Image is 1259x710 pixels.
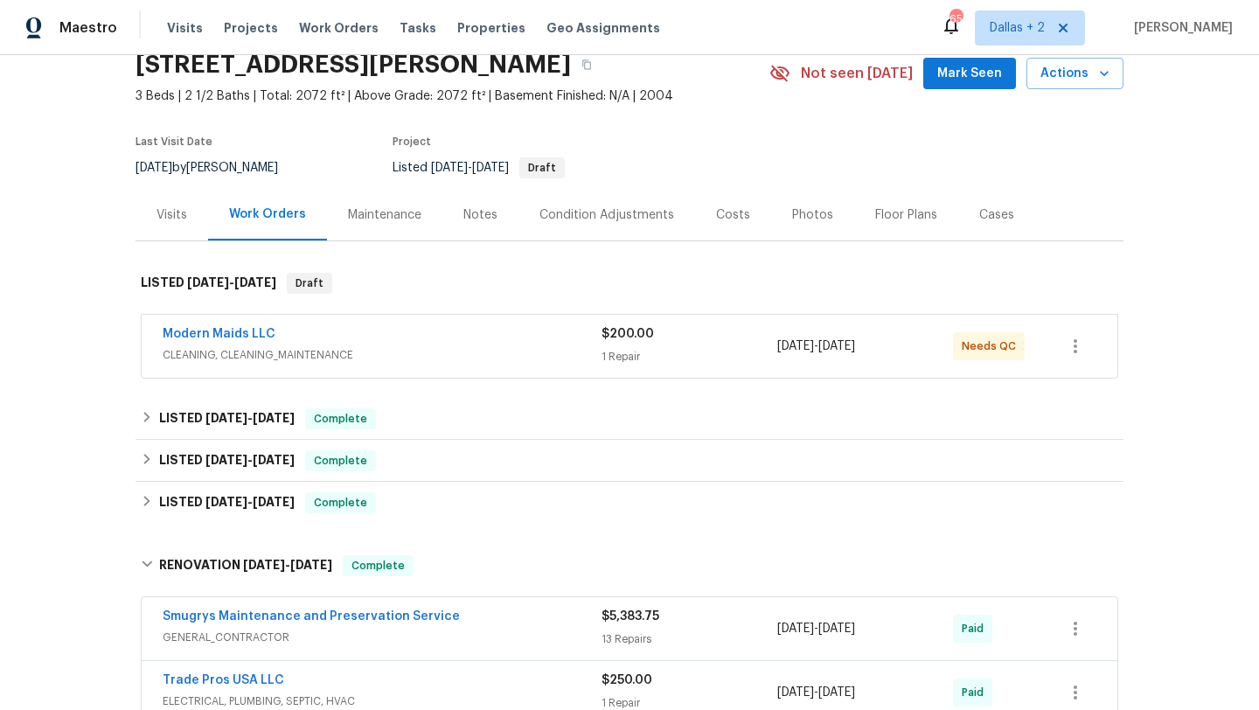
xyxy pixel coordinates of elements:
[1040,63,1109,85] span: Actions
[167,19,203,37] span: Visits
[777,684,855,701] span: -
[307,410,374,428] span: Complete
[393,136,431,147] span: Project
[290,559,332,571] span: [DATE]
[205,454,295,466] span: -
[602,348,777,365] div: 1 Repair
[136,162,172,174] span: [DATE]
[521,163,563,173] span: Draft
[777,623,814,635] span: [DATE]
[59,19,117,37] span: Maestro
[777,338,855,355] span: -
[463,206,497,224] div: Notes
[299,19,379,37] span: Work Orders
[205,496,247,508] span: [DATE]
[205,412,247,424] span: [DATE]
[253,454,295,466] span: [DATE]
[949,10,962,28] div: 65
[243,559,285,571] span: [DATE]
[777,620,855,637] span: -
[136,136,212,147] span: Last Visit Date
[979,206,1014,224] div: Cases
[431,162,468,174] span: [DATE]
[136,482,1123,524] div: LISTED [DATE]-[DATE]Complete
[990,19,1045,37] span: Dallas + 2
[136,538,1123,594] div: RENOVATION [DATE]-[DATE]Complete
[937,63,1002,85] span: Mark Seen
[136,56,571,73] h2: [STREET_ADDRESS][PERSON_NAME]
[602,630,777,648] div: 13 Repairs
[136,398,1123,440] div: LISTED [DATE]-[DATE]Complete
[159,492,295,513] h6: LISTED
[472,162,509,174] span: [DATE]
[136,255,1123,311] div: LISTED [DATE]-[DATE]Draft
[205,454,247,466] span: [DATE]
[801,65,913,82] span: Not seen [DATE]
[141,273,276,294] h6: LISTED
[224,19,278,37] span: Projects
[187,276,276,289] span: -
[163,610,460,623] a: Smugrys Maintenance and Preservation Service
[348,206,421,224] div: Maintenance
[962,338,1023,355] span: Needs QC
[777,686,814,699] span: [DATE]
[159,408,295,429] h6: LISTED
[457,19,525,37] span: Properties
[205,496,295,508] span: -
[818,686,855,699] span: [DATE]
[159,450,295,471] h6: LISTED
[136,157,299,178] div: by [PERSON_NAME]
[136,440,1123,482] div: LISTED [DATE]-[DATE]Complete
[602,328,654,340] span: $200.00
[163,674,284,686] a: Trade Pros USA LLC
[159,555,332,576] h6: RENOVATION
[163,328,275,340] a: Modern Maids LLC
[187,276,229,289] span: [DATE]
[875,206,937,224] div: Floor Plans
[962,684,991,701] span: Paid
[571,49,602,80] button: Copy Address
[400,22,436,34] span: Tasks
[777,340,814,352] span: [DATE]
[1127,19,1233,37] span: [PERSON_NAME]
[163,346,602,364] span: CLEANING, CLEANING_MAINTENANCE
[546,19,660,37] span: Geo Assignments
[539,206,674,224] div: Condition Adjustments
[602,610,659,623] span: $5,383.75
[253,496,295,508] span: [DATE]
[243,559,332,571] span: -
[1026,58,1123,90] button: Actions
[307,452,374,470] span: Complete
[962,620,991,637] span: Paid
[923,58,1016,90] button: Mark Seen
[163,693,602,710] span: ELECTRICAL, PLUMBING, SEPTIC, HVAC
[431,162,509,174] span: -
[716,206,750,224] div: Costs
[289,275,330,292] span: Draft
[253,412,295,424] span: [DATE]
[136,87,769,105] span: 3 Beds | 2 1/2 Baths | Total: 2072 ft² | Above Grade: 2072 ft² | Basement Finished: N/A | 2004
[792,206,833,224] div: Photos
[205,412,295,424] span: -
[818,340,855,352] span: [DATE]
[229,205,306,223] div: Work Orders
[307,494,374,512] span: Complete
[393,162,565,174] span: Listed
[157,206,187,224] div: Visits
[234,276,276,289] span: [DATE]
[163,629,602,646] span: GENERAL_CONTRACTOR
[602,674,652,686] span: $250.00
[344,557,412,574] span: Complete
[818,623,855,635] span: [DATE]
